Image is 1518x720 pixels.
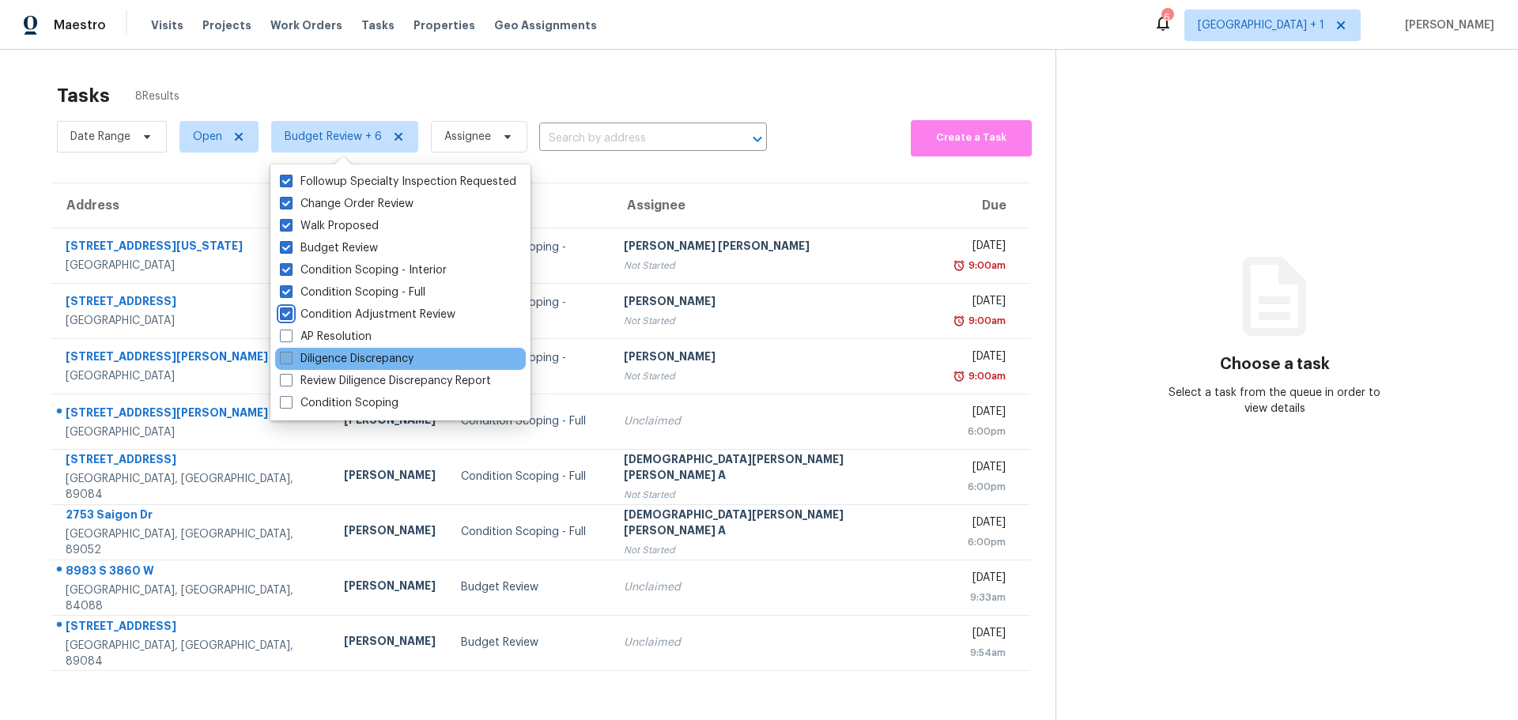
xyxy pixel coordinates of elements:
div: [GEOGRAPHIC_DATA], [GEOGRAPHIC_DATA], 89052 [66,526,319,558]
div: Unclaimed [624,635,929,650]
div: [STREET_ADDRESS][PERSON_NAME] [66,405,319,424]
span: Assignee [444,129,491,145]
div: [DATE] [954,570,1006,590]
div: 9:00am [965,313,1006,329]
div: [PERSON_NAME] [624,349,929,368]
label: Condition Scoping - Interior [280,262,447,278]
img: Overdue Alarm Icon [953,368,965,384]
div: 6:00pm [954,534,1006,550]
span: Date Range [70,129,130,145]
div: Not Started [624,313,929,329]
div: Not Started [624,258,929,273]
div: [STREET_ADDRESS][US_STATE] [66,238,319,258]
div: [DATE] [954,349,1006,368]
label: Followup Specialty Inspection Requested [280,174,516,190]
div: [DATE] [954,404,1006,424]
div: [GEOGRAPHIC_DATA] [66,424,319,440]
div: [DATE] [954,515,1006,534]
div: [DATE] [954,625,1006,645]
div: [PERSON_NAME] [344,522,436,542]
div: [PERSON_NAME] [344,578,436,597]
div: [GEOGRAPHIC_DATA] [66,258,319,273]
div: [DATE] [954,293,1006,313]
span: Budget Review + 6 [285,129,382,145]
label: Review Diligence Discrepancy Report [280,373,491,389]
div: [DEMOGRAPHIC_DATA][PERSON_NAME] [PERSON_NAME] A [624,507,929,542]
label: Condition Scoping - Full [280,285,425,300]
span: Projects [202,17,251,33]
div: [PERSON_NAME] [344,467,436,487]
div: [GEOGRAPHIC_DATA], [GEOGRAPHIC_DATA], 84088 [66,582,319,614]
span: [PERSON_NAME] [1399,17,1494,33]
label: AP Resolution [280,329,372,345]
span: Create a Task [919,129,1025,147]
input: Search by address [539,126,723,151]
div: Select a task from the queue in order to view details [1165,385,1384,417]
label: Budget Review [280,240,378,256]
div: Condition Scoping - Full [461,469,599,484]
div: [GEOGRAPHIC_DATA], [GEOGRAPHIC_DATA], 89084 [66,638,319,669]
div: Unclaimed [624,413,929,429]
div: Budget Review [461,635,599,650]
span: Properties [413,17,475,33]
th: Due [942,183,1030,228]
span: Geo Assignments [494,17,597,33]
div: [GEOGRAPHIC_DATA] [66,313,319,329]
div: [STREET_ADDRESS] [66,293,319,313]
div: Condition Scoping - Full [461,413,599,429]
div: [STREET_ADDRESS] [66,451,319,471]
div: 9:54am [954,645,1006,661]
label: Condition Scoping [280,395,398,411]
div: Not Started [624,487,929,503]
div: [DATE] [954,238,1006,258]
div: [GEOGRAPHIC_DATA], [GEOGRAPHIC_DATA], 89084 [66,471,319,503]
div: 6 [1161,9,1172,25]
span: Maestro [54,17,106,33]
button: Open [746,128,768,150]
div: Unclaimed [624,579,929,595]
span: Open [193,129,222,145]
div: Budget Review [461,579,599,595]
label: Walk Proposed [280,218,379,234]
div: 8983 S 3860 W [66,563,319,582]
div: Not Started [624,542,929,558]
div: [PERSON_NAME] [344,412,436,432]
div: 6:00pm [954,424,1006,439]
label: Condition Adjustment Review [280,307,455,322]
div: [GEOGRAPHIC_DATA] [66,368,319,384]
div: 9:00am [965,368,1006,384]
img: Overdue Alarm Icon [953,258,965,273]
label: Diligence Discrepancy [280,351,413,367]
span: Work Orders [270,17,342,33]
div: [DEMOGRAPHIC_DATA][PERSON_NAME] [PERSON_NAME] A [624,451,929,487]
th: Address [51,183,331,228]
span: 8 Results [135,89,179,104]
div: Not Started [624,368,929,384]
div: [PERSON_NAME] [PERSON_NAME] [624,238,929,258]
div: [STREET_ADDRESS] [66,618,319,638]
div: [DATE] [954,459,1006,479]
div: 9:00am [965,258,1006,273]
div: Condition Scoping - Full [461,524,599,540]
div: 2753 Saigon Dr [66,507,319,526]
h2: Tasks [57,88,110,104]
div: [STREET_ADDRESS][PERSON_NAME] [66,349,319,368]
h3: Choose a task [1220,356,1330,372]
label: Change Order Review [280,196,413,212]
div: [PERSON_NAME] [624,293,929,313]
span: Visits [151,17,183,33]
span: [GEOGRAPHIC_DATA] + 1 [1198,17,1324,33]
button: Create a Task [911,120,1033,156]
th: Assignee [611,183,942,228]
span: Tasks [361,20,395,31]
div: 9:33am [954,590,1006,605]
img: Overdue Alarm Icon [953,313,965,329]
div: [PERSON_NAME] [344,633,436,653]
div: 6:00pm [954,479,1006,495]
